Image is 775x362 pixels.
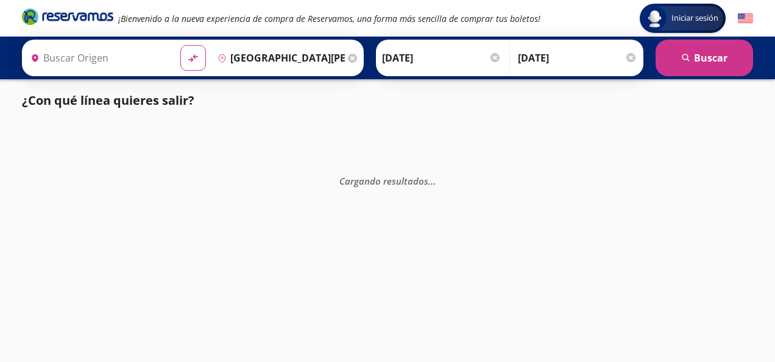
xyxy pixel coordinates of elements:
span: . [433,175,436,187]
input: Opcional [518,43,637,73]
em: Cargando resultados [339,175,436,187]
a: Brand Logo [22,7,113,29]
em: ¡Bienvenido a la nueva experiencia de compra de Reservamos, una forma más sencilla de comprar tus... [118,13,540,24]
button: English [738,11,753,26]
input: Buscar Origen [26,43,171,73]
input: Elegir Fecha [382,43,501,73]
span: Iniciar sesión [667,12,723,24]
span: . [431,175,433,187]
button: Buscar [656,40,753,76]
input: Buscar Destino [213,43,345,73]
i: Brand Logo [22,7,113,26]
span: . [428,175,431,187]
p: ¿Con qué línea quieres salir? [22,91,194,110]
